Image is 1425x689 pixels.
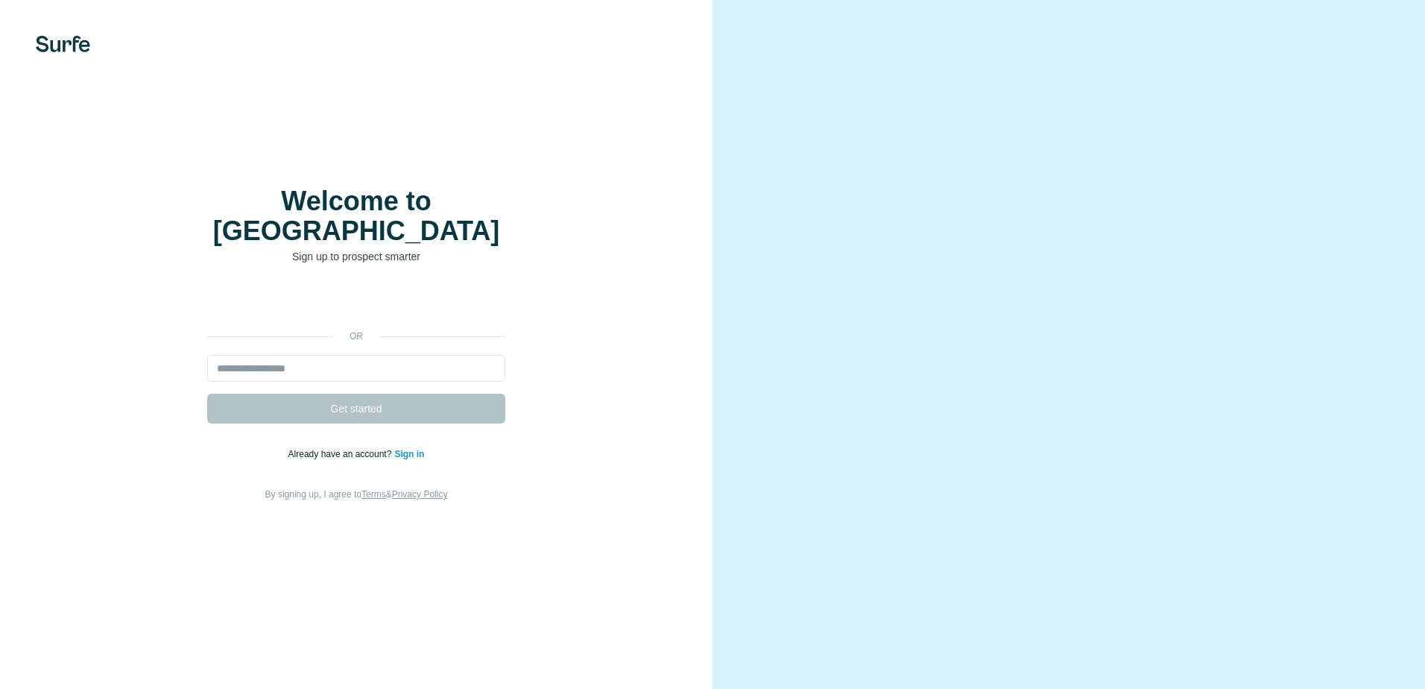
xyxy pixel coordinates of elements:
[332,330,380,343] p: or
[36,36,90,52] img: Surfe's logo
[361,489,386,500] a: Terms
[265,489,448,500] span: By signing up, I agree to &
[288,449,395,459] span: Already have an account?
[392,489,448,500] a: Privacy Policy
[207,249,505,264] p: Sign up to prospect smarter
[394,449,424,459] a: Sign in
[207,186,505,246] h1: Welcome to [GEOGRAPHIC_DATA]
[200,286,513,319] iframe: Botón Iniciar sesión con Google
